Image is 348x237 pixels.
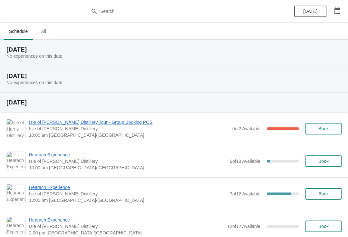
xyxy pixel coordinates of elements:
[303,9,317,14] span: [DATE]
[7,217,25,236] img: Hearach Experience | Isle of Harris Distillery | 2:00 pm Europe/London
[7,152,25,171] img: Hearach Experience | Isle of Harris Distillery | 10:00 am Europe/London
[29,191,227,197] span: Isle of [PERSON_NAME] Distillery
[4,25,33,37] span: Schedule
[230,159,260,164] span: 9 of 10 Available
[294,5,326,17] button: [DATE]
[7,119,25,138] img: Isle of Harris Distillery Tour - Group Booking POS | Isle of Harris Distillery | 10:00 am Europe/...
[6,99,342,106] h2: [DATE]
[29,119,229,125] span: Isle of [PERSON_NAME] Distillery Tour - Group Booking POS
[29,217,224,223] span: Hearach Experience
[29,132,229,138] span: 10:00 am [GEOGRAPHIC_DATA]/[GEOGRAPHIC_DATA]
[230,191,260,196] span: 3 of 12 Available
[6,54,63,59] span: No experiences on this date
[29,158,227,164] span: Isle of [PERSON_NAME] Distillery
[7,184,25,203] img: Hearach Experience | Isle of Harris Distillery | 12:00 pm Europe/London
[29,197,227,203] span: 12:00 pm [GEOGRAPHIC_DATA]/[GEOGRAPHIC_DATA]
[35,25,52,37] span: All
[318,191,329,196] span: Book
[318,159,329,164] span: Book
[232,126,260,131] span: 0 of 2 Available
[305,188,342,200] button: Book
[6,73,342,79] h2: [DATE]
[29,184,227,191] span: Hearach Experience
[29,230,224,236] span: 2:00 pm [GEOGRAPHIC_DATA]/[GEOGRAPHIC_DATA]
[305,221,342,232] button: Book
[227,224,260,229] span: 12 of 12 Available
[29,223,224,230] span: Isle of [PERSON_NAME] Distillery
[318,126,329,131] span: Book
[305,155,342,167] button: Book
[29,152,227,158] span: Hearach Experience
[29,164,227,171] span: 10:00 am [GEOGRAPHIC_DATA]/[GEOGRAPHIC_DATA]
[6,80,63,85] span: No experiences on this date
[318,224,329,229] span: Book
[6,46,342,53] h2: [DATE]
[305,123,342,134] button: Book
[100,5,261,17] input: Search
[29,125,229,132] span: Isle of [PERSON_NAME] Distillery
